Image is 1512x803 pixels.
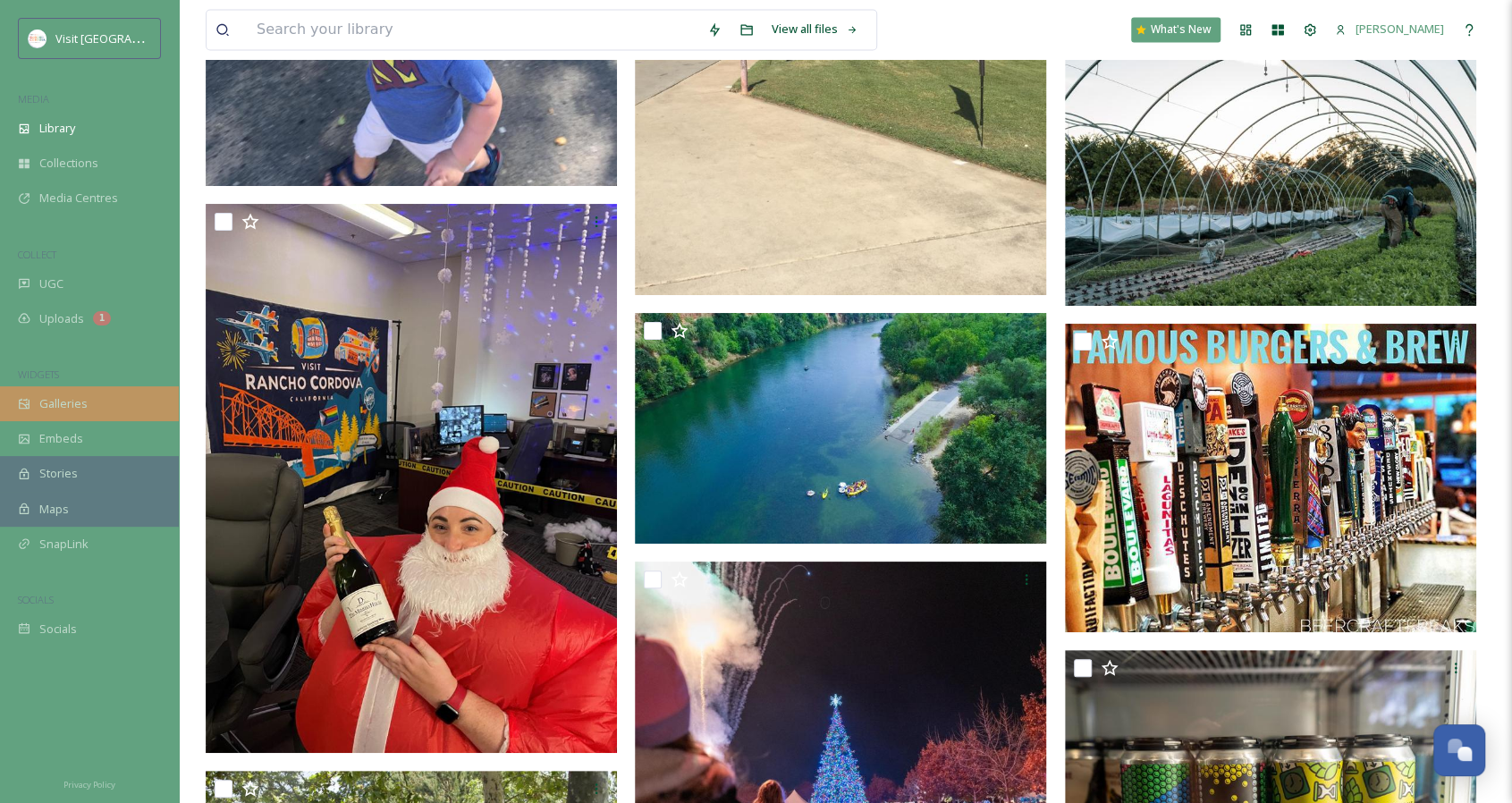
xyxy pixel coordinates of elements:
[63,779,115,790] span: Privacy Policy
[93,311,111,325] div: 1
[1065,324,1476,632] img: 564001.jpg
[18,593,54,606] span: SOCIALS
[18,92,49,106] span: MEDIA
[39,190,118,207] span: Media Centres
[39,621,77,638] span: Socials
[39,430,83,447] span: Embeds
[39,536,89,553] span: SnapLink
[39,395,88,412] span: Galleries
[1131,17,1221,42] a: What's New
[763,12,867,46] a: View all files
[29,30,46,47] img: images.png
[39,155,98,172] span: Collections
[1065,31,1476,306] img: 75-DSC00924.jpg
[18,368,59,381] span: WIDGETS
[206,204,617,752] img: RibbonCutting-65.jpg
[39,120,75,137] span: Library
[1433,724,1485,776] button: Open Chat
[39,275,63,292] span: UGC
[1326,12,1453,46] a: [PERSON_NAME]
[39,465,78,482] span: Stories
[63,773,115,794] a: Privacy Policy
[39,310,84,327] span: Uploads
[635,313,1046,545] img: Rancho-Cordova-27-3 (1).jpg
[39,501,69,518] span: Maps
[18,248,56,261] span: COLLECT
[55,30,283,46] span: Visit [GEOGRAPHIC_DATA][PERSON_NAME]
[1356,21,1444,37] span: [PERSON_NAME]
[248,10,698,49] input: Search your library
